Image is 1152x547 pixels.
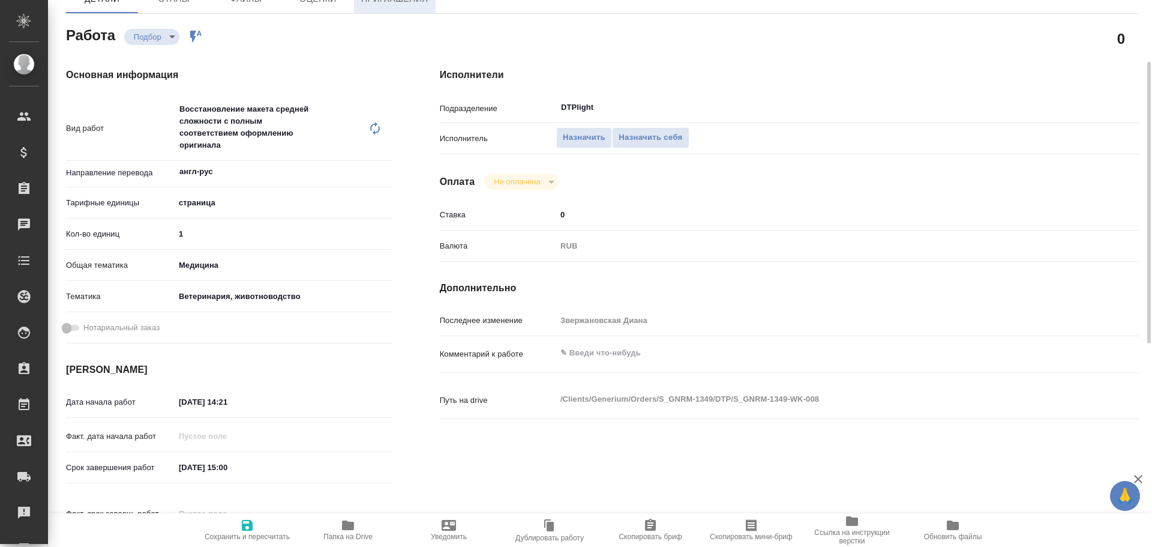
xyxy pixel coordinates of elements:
[600,513,701,547] button: Скопировать бриф
[710,533,792,541] span: Скопировать мини-бриф
[556,389,1081,409] textarea: /Clients/Generium/Orders/S_GNRM-1349/DTP/S_GNRM-1349-WK-008
[124,29,179,45] div: Подбор
[440,209,556,221] p: Ставка
[440,103,556,115] p: Подразделение
[556,127,612,148] button: Назначить
[431,533,467,541] span: Уведомить
[66,431,175,443] p: Факт. дата начала работ
[66,462,175,474] p: Срок завершения работ
[619,533,682,541] span: Скопировать бриф
[440,348,556,360] p: Комментарий к работе
[619,131,682,145] span: Назначить себя
[440,68,1139,82] h4: Исполнители
[66,396,175,408] p: Дата начала работ
[205,533,290,541] span: Сохранить и пересчитать
[175,225,392,243] input: ✎ Введи что-нибудь
[556,206,1081,223] input: ✎ Введи что-нибудь
[1115,483,1135,509] span: 🙏
[323,533,373,541] span: Папка на Drive
[66,228,175,240] p: Кол-во единиц
[66,291,175,303] p: Тематика
[298,513,398,547] button: Папка на Drive
[809,528,895,545] span: Ссылка на инструкции верстки
[66,508,175,520] p: Факт. срок заверш. работ
[484,174,558,190] div: Подбор
[499,513,600,547] button: Дублировать работу
[556,312,1081,329] input: Пустое поле
[175,193,392,213] div: страница
[197,513,298,547] button: Сохранить и пересчитать
[1110,481,1140,511] button: 🙏
[440,240,556,252] p: Валюта
[701,513,802,547] button: Скопировать мини-бриф
[440,315,556,327] p: Последнее изменение
[66,23,115,45] h2: Работа
[612,127,689,148] button: Назначить себя
[66,363,392,377] h4: [PERSON_NAME]
[802,513,902,547] button: Ссылка на инструкции верстки
[66,122,175,134] p: Вид работ
[385,171,388,173] button: Open
[66,167,175,179] p: Направление перевода
[490,177,544,187] button: Не оплачена
[1074,106,1076,109] button: Open
[83,322,160,334] span: Нотариальный заказ
[66,68,392,82] h4: Основная информация
[556,236,1081,256] div: RUB
[924,533,982,541] span: Обновить файлы
[175,428,280,445] input: Пустое поле
[902,513,1003,547] button: Обновить файлы
[130,32,165,42] button: Подбор
[1117,28,1125,49] h2: 0
[440,133,556,145] p: Исполнитель
[175,459,280,476] input: ✎ Введи что-нибудь
[440,281,1139,295] h4: Дополнительно
[175,393,280,411] input: ✎ Введи что-нибудь
[515,534,584,542] span: Дублировать работу
[175,505,280,522] input: Пустое поле
[66,197,175,209] p: Тарифные единицы
[175,286,392,307] div: Ветеринария, животноводство
[440,175,475,189] h4: Оплата
[440,394,556,406] p: Путь на drive
[66,259,175,271] p: Общая тематика
[175,255,392,276] div: Медицина
[563,131,605,145] span: Назначить
[398,513,499,547] button: Уведомить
